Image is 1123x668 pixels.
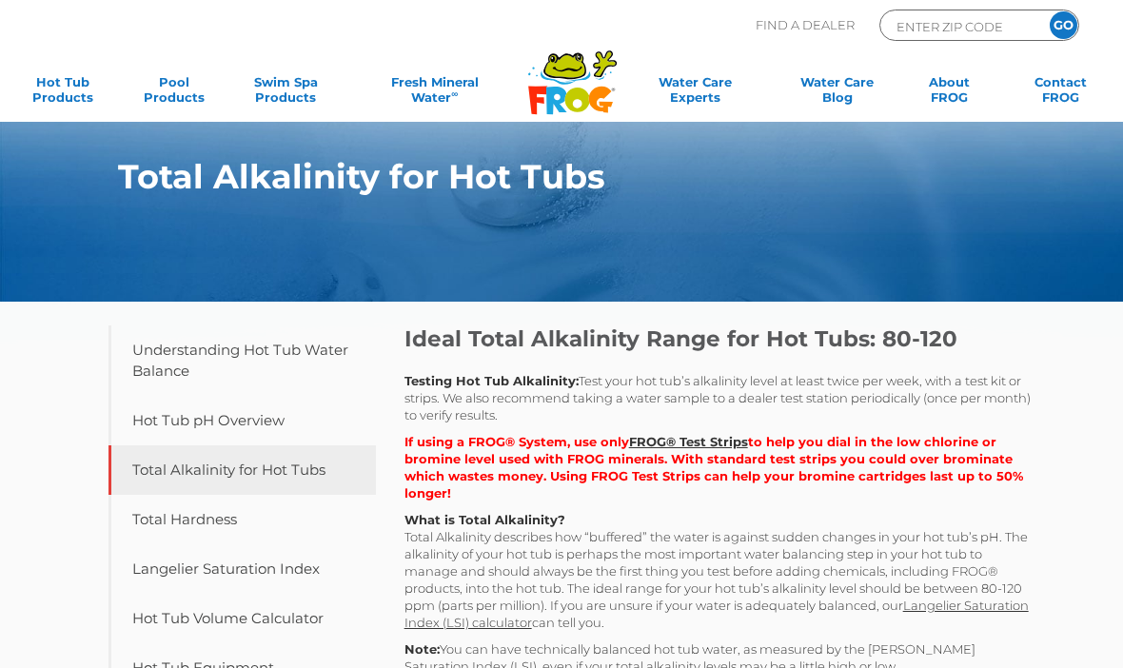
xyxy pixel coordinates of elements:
[1050,11,1077,39] input: GO
[108,495,376,544] a: Total Hardness
[629,434,748,449] a: FROG® Test Strips
[451,88,458,99] sup: ∞
[108,445,376,495] a: Total Alkalinity for Hot Tubs
[108,396,376,445] a: Hot Tub pH Overview
[130,74,217,112] a: PoolProducts
[1017,74,1104,112] a: ContactFROG
[404,641,440,657] strong: Note:
[108,594,376,643] a: Hot Tub Volume Calculator
[794,74,880,112] a: Water CareBlog
[404,373,579,388] strong: Testing Hot Tub Alkalinity:
[404,325,1034,352] h2: Ideal Total Alkalinity Range for Hot Tubs: 80-120
[404,372,1034,423] p: Test your hot tub’s alkalinity level at least twice per week, with a test kit or strips. We also ...
[108,544,376,594] a: Langelier Saturation Index
[404,511,1034,631] p: Total Alkalinity describes how “buffered” the water is against sudden changes in your hot tub’s p...
[108,325,376,396] a: Understanding Hot Tub Water Balance
[895,15,1023,37] input: Zip Code Form
[756,10,855,41] p: Find A Dealer
[19,74,106,112] a: Hot TubProducts
[404,434,1023,501] strong: If using a FROG® System, use only to help you dial in the low chlorine or bromine level used with...
[118,158,939,196] h1: Total Alkalinity for Hot Tubs
[906,74,993,112] a: AboutFROG
[404,512,565,527] strong: What is Total Alkalinity?
[243,74,329,112] a: Swim SpaProducts
[354,74,516,112] a: Fresh MineralWater∞
[621,74,769,112] a: Water CareExperts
